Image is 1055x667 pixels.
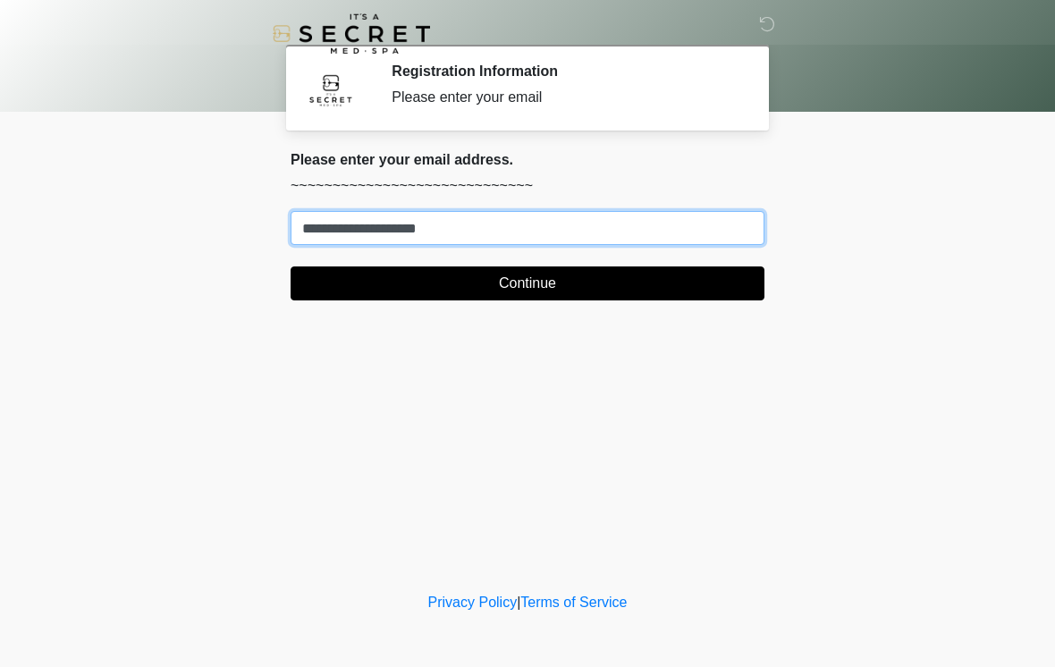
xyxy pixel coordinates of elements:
[392,63,738,80] h2: Registration Information
[291,266,764,300] button: Continue
[517,595,520,610] a: |
[304,63,358,116] img: Agent Avatar
[392,87,738,108] div: Please enter your email
[291,175,764,197] p: ~~~~~~~~~~~~~~~~~~~~~~~~~~~~~
[273,13,430,54] img: It's A Secret Med Spa Logo
[291,151,764,168] h2: Please enter your email address.
[428,595,518,610] a: Privacy Policy
[520,595,627,610] a: Terms of Service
